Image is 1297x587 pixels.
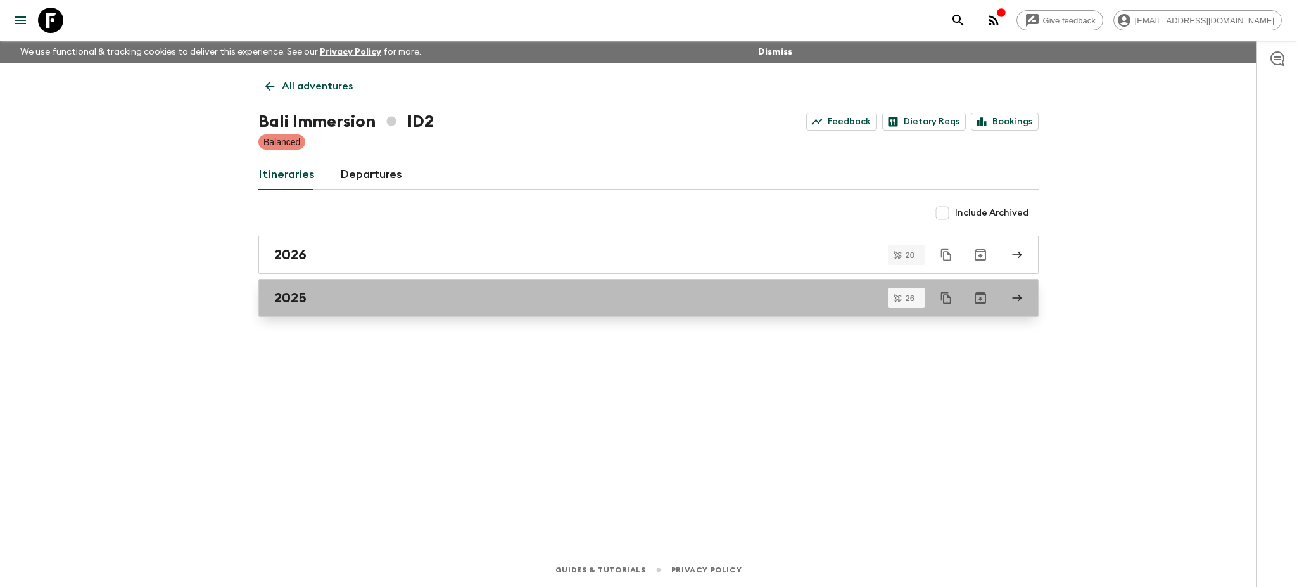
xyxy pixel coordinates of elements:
[1113,10,1282,30] div: [EMAIL_ADDRESS][DOMAIN_NAME]
[258,236,1039,274] a: 2026
[935,287,958,309] button: Duplicate
[555,563,646,577] a: Guides & Tutorials
[258,109,434,134] h1: Bali Immersion ID2
[806,113,877,131] a: Feedback
[935,243,958,266] button: Duplicate
[968,285,993,311] button: Archive
[258,160,315,190] a: Itineraries
[898,251,922,259] span: 20
[755,43,795,61] button: Dismiss
[882,113,966,131] a: Dietary Reqs
[15,41,426,63] p: We use functional & tracking cookies to deliver this experience. See our for more.
[258,279,1039,317] a: 2025
[282,79,353,94] p: All adventures
[274,290,307,306] h2: 2025
[1128,16,1281,25] span: [EMAIL_ADDRESS][DOMAIN_NAME]
[274,247,307,263] h2: 2026
[971,113,1039,131] a: Bookings
[671,563,742,577] a: Privacy Policy
[1016,10,1103,30] a: Give feedback
[946,8,971,33] button: search adventures
[8,8,33,33] button: menu
[968,242,993,268] button: Archive
[263,136,300,148] p: Balanced
[320,48,381,56] a: Privacy Policy
[898,294,922,302] span: 26
[1036,16,1103,25] span: Give feedback
[955,207,1028,219] span: Include Archived
[258,74,360,99] a: All adventures
[340,160,402,190] a: Departures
